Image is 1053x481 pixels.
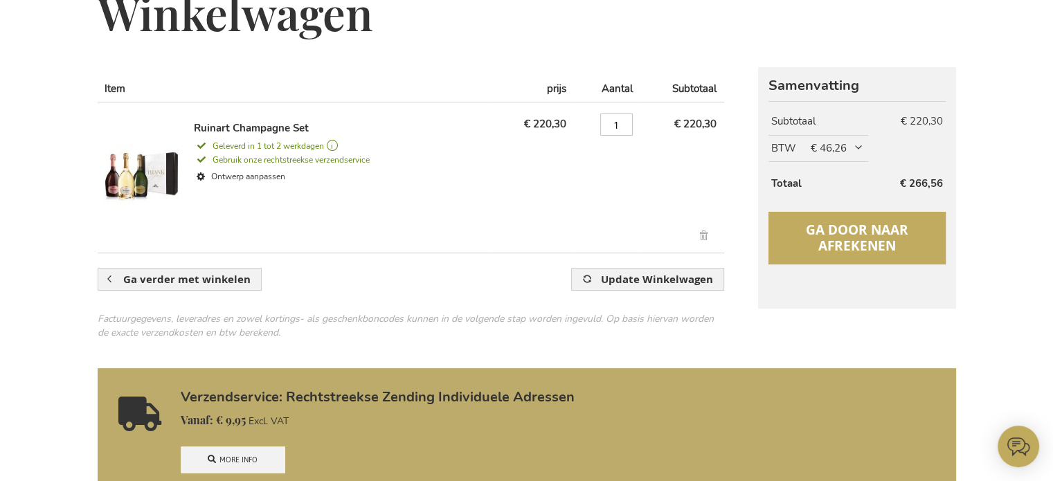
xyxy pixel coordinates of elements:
span: Gebruik onze rechtstreekse verzendservice [194,154,370,165]
iframe: belco-activator-frame [998,426,1039,467]
a: Ruinart Champagne Set [103,121,194,236]
th: Subtotaal [768,109,883,134]
a: Geleverd in 1 tot 2 werkdagen [194,140,487,152]
span: Ga verder met winkelen [123,272,251,287]
strong: Samenvatting [768,78,945,93]
a: Ontwerp aanpassen [194,167,487,187]
span: € 46,26 [811,141,865,156]
span: Item [105,82,125,96]
button: Update Winkelwagen [571,268,723,291]
button: Ga door naar afrekenen [768,212,945,264]
span: € 9,95 [181,412,246,427]
a: Gebruik onze rechtstreekse verzendservice [194,152,370,166]
a: More info [181,446,285,473]
span: € 266,56 [900,176,943,190]
span: Subtotaal [672,82,717,96]
span: Excl. VAT [249,415,289,428]
a: Verzendservice: Rechtstreekse Zending Individuele Adressen [181,390,942,405]
span: € 220,30 [523,117,566,131]
span: Ga door naar afrekenen [806,221,908,255]
span: prijs [546,82,566,96]
a: Ga verder met winkelen [98,268,262,291]
span: € 220,30 [674,117,717,131]
strong: Totaal [771,176,802,190]
div: Factuurgegevens, leveradres en zowel kortings- als geschenkboncodes kunnen in de volgende stap wo... [98,312,724,340]
img: Ruinart Champagne Set [103,121,179,232]
span: BTW [771,141,796,155]
span: Update Winkelwagen [601,272,713,287]
a: Ruinart Champagne Set [194,121,309,135]
span: Aantal [602,82,633,96]
span: € 220,30 [901,114,943,128]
